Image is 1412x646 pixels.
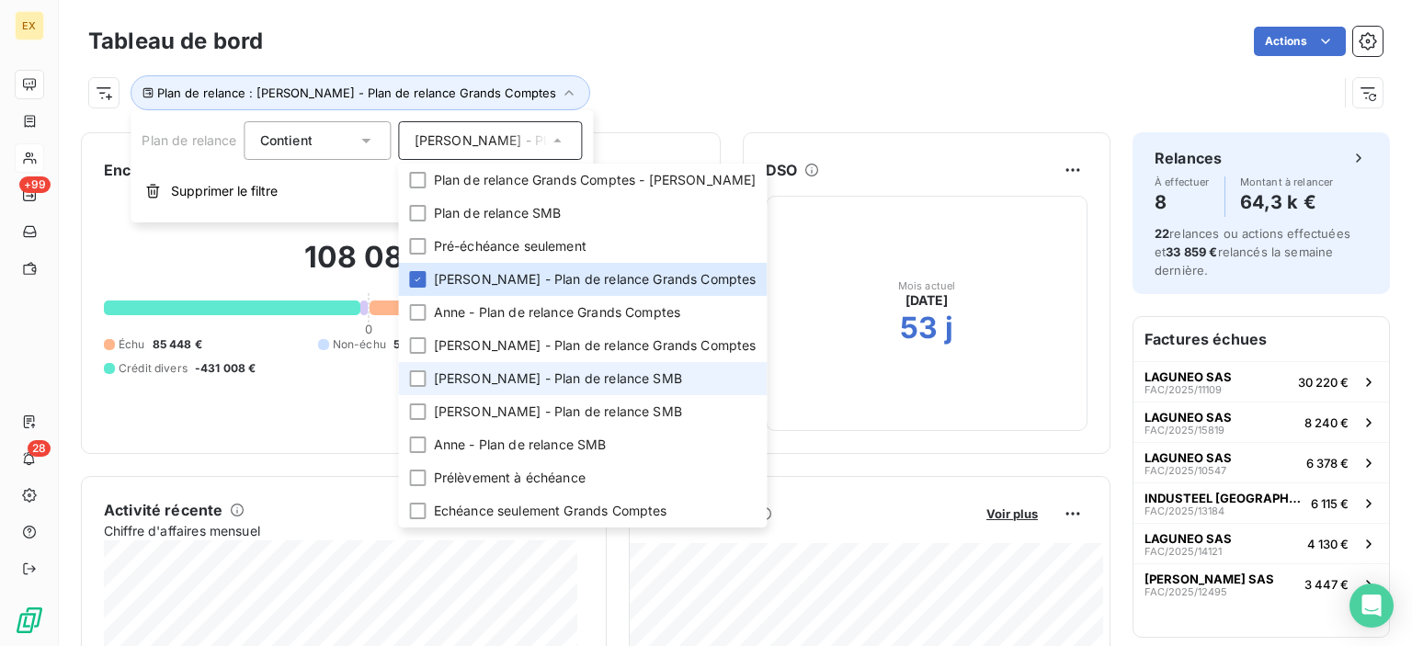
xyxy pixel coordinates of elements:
button: LAGUNEO SASFAC/2025/105476 378 € [1133,442,1389,482]
span: Plan de relance : [PERSON_NAME] - Plan de relance Grands Comptes [157,85,556,100]
span: Mois actuel [898,280,956,291]
span: 22 [1155,226,1169,241]
button: Supprimer le filtre [131,171,593,211]
span: Echéance seulement Grands Comptes [434,502,667,520]
span: FAC/2025/10547 [1144,465,1226,476]
span: [PERSON_NAME] - Plan de relance Grands Comptes [434,270,757,289]
img: Logo LeanPay [15,606,44,635]
span: LAGUNEO SAS [1144,450,1232,465]
span: Contient [260,132,313,148]
span: [PERSON_NAME] - Plan de relance Grands Comptes [434,336,757,355]
span: +99 [19,176,51,193]
span: [PERSON_NAME] - Plan de relance Grands Comptes [415,131,737,150]
span: Pré-échéance seulement [434,237,586,255]
span: [PERSON_NAME] - Plan de relance SMB [434,369,682,388]
span: LAGUNEO SAS [1144,531,1232,546]
span: INDUSTEEL [GEOGRAPHIC_DATA] [1144,491,1304,505]
span: 33 859 € [1166,244,1217,259]
span: Crédit divers [119,360,188,377]
span: 6 378 € [1306,456,1349,470]
span: FAC/2025/15819 [1144,425,1224,436]
button: Actions [1254,27,1346,56]
span: Montant à relancer [1240,176,1334,187]
h6: Relances [1155,147,1222,169]
span: Anne - Plan de relance Grands Comptes [434,303,681,322]
span: 8 240 € [1304,415,1349,430]
div: EX [15,11,44,40]
button: LAGUNEO SASFAC/2025/1110930 220 € [1133,361,1389,402]
span: [DATE] [905,291,949,310]
button: LAGUNEO SASFAC/2025/141214 130 € [1133,523,1389,563]
span: [PERSON_NAME] SAS [1144,572,1274,586]
span: 0 [365,322,372,336]
span: Prélèvement à échéance [434,469,586,487]
h2: j [945,310,953,346]
span: FAC/2025/13184 [1144,505,1224,516]
span: Anne - Plan de relance SMB [434,436,607,454]
h3: Tableau de bord [88,25,263,58]
h4: 64,3 k € [1240,187,1334,217]
h2: 108 080,07 € [104,239,698,294]
span: Non-échu [333,336,386,353]
span: Échu [119,336,145,353]
span: FAC/2025/12495 [1144,586,1227,597]
h2: 53 [900,310,938,346]
span: Chiffre d'affaires mensuel [104,521,485,540]
span: Plan de relance Grands Comptes - [PERSON_NAME] [434,171,757,189]
button: Voir plus [981,505,1043,522]
span: 30 220 € [1298,375,1349,390]
span: 4 130 € [1307,537,1349,551]
span: Voir plus [604,163,655,177]
span: 50 182 € [393,336,440,353]
span: FAC/2025/11109 [1144,384,1222,395]
span: Supprimer le filtre [171,182,278,200]
span: LAGUNEO SAS [1144,410,1232,425]
h6: Activité récente [104,499,222,521]
span: 3 447 € [1304,577,1349,592]
span: Plan de relance [142,132,236,148]
button: Plan de relance : [PERSON_NAME] - Plan de relance Grands Comptes [131,75,590,110]
span: relances ou actions effectuées et relancés la semaine dernière. [1155,226,1350,278]
span: À effectuer [1155,176,1210,187]
span: Plan de relance SMB [434,204,562,222]
span: -431 008 € [195,360,256,377]
h6: DSO [766,159,797,181]
button: LAGUNEO SASFAC/2025/158198 240 € [1133,402,1389,442]
span: 28 [28,440,51,457]
button: [PERSON_NAME] SASFAC/2025/124953 447 € [1133,563,1389,604]
span: 6 115 € [1311,496,1349,511]
span: 85 448 € [153,336,202,353]
span: [PERSON_NAME] - Plan de relance SMB [434,402,682,421]
button: Voir plus [598,162,661,178]
h4: 8 [1155,187,1210,217]
span: LAGUNEO SAS [1144,369,1232,384]
span: Voir plus [986,506,1038,521]
button: INDUSTEEL [GEOGRAPHIC_DATA]FAC/2025/131846 115 € [1133,482,1389,523]
h6: Encours client [104,159,209,181]
div: Open Intercom Messenger [1349,584,1394,628]
span: FAC/2025/14121 [1144,546,1222,557]
h6: Factures échues [1133,317,1389,361]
